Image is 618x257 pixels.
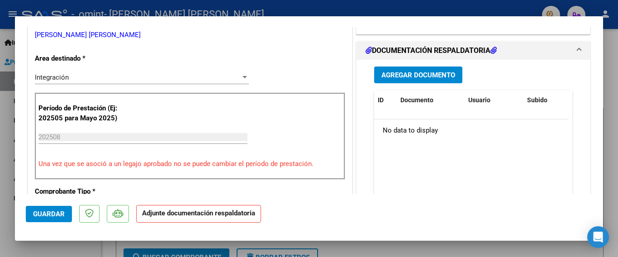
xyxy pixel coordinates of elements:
[381,71,455,79] span: Agregar Documento
[35,186,128,197] p: Comprobante Tipo *
[33,210,65,218] span: Guardar
[523,90,569,110] datatable-header-cell: Subido
[26,206,72,222] button: Guardar
[35,30,345,40] p: [PERSON_NAME] [PERSON_NAME]
[527,96,547,104] span: Subido
[378,96,384,104] span: ID
[142,209,255,217] strong: Adjunte documentación respaldatoria
[366,45,497,56] h1: DOCUMENTACIÓN RESPALDATORIA
[35,73,69,81] span: Integración
[374,67,462,83] button: Agregar Documento
[468,96,490,104] span: Usuario
[374,119,569,142] div: No data to display
[357,60,590,247] div: DOCUMENTACIÓN RESPALDATORIA
[397,90,465,110] datatable-header-cell: Documento
[465,90,523,110] datatable-header-cell: Usuario
[374,90,397,110] datatable-header-cell: ID
[400,96,433,104] span: Documento
[35,53,128,64] p: Area destinado *
[38,159,342,169] p: Una vez que se asoció a un legajo aprobado no se puede cambiar el período de prestación.
[38,103,129,124] p: Período de Prestación (Ej: 202505 para Mayo 2025)
[357,42,590,60] mat-expansion-panel-header: DOCUMENTACIÓN RESPALDATORIA
[587,226,609,248] div: Open Intercom Messenger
